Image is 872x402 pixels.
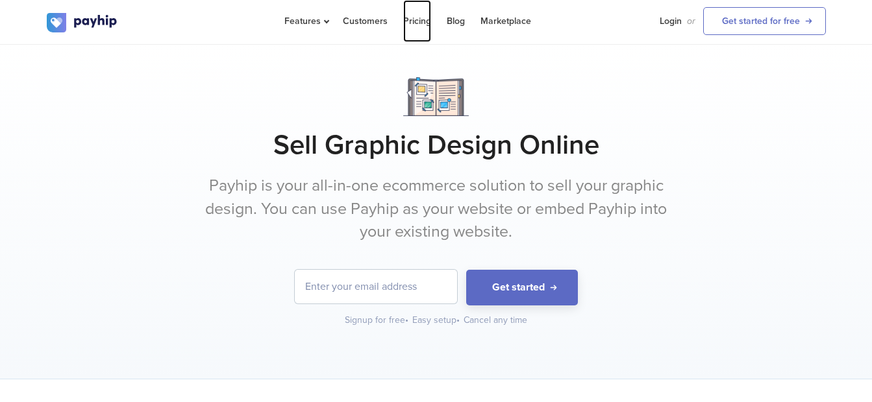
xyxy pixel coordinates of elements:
[466,270,578,305] button: Get started
[464,314,527,327] div: Cancel any time
[412,314,461,327] div: Easy setup
[403,77,469,116] img: Notebook.png
[47,13,118,32] img: logo.svg
[193,174,680,244] p: Payhip is your all-in-one ecommerce solution to sell your graphic design. You can use Payhip as y...
[703,7,826,35] a: Get started for free
[47,129,826,161] h1: Sell Graphic Design Online
[405,314,408,325] span: •
[295,270,457,303] input: Enter your email address
[345,314,410,327] div: Signup for free
[284,16,327,27] span: Features
[456,314,460,325] span: •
